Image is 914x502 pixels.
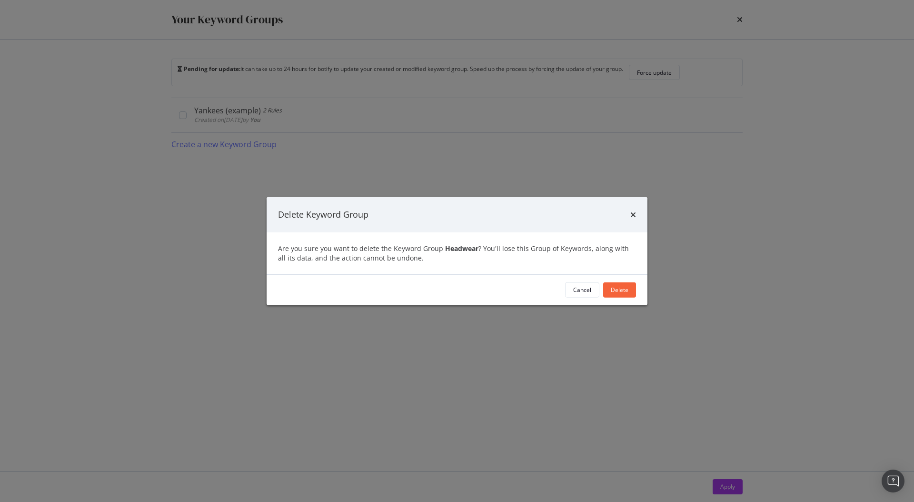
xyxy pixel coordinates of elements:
button: Delete [603,282,636,297]
div: Delete [611,286,628,294]
div: Are you sure you want to delete the Keyword Group ? You'll lose this Group of Keywords, along wit... [278,243,636,262]
div: Cancel [573,286,591,294]
b: Headwear [445,243,478,252]
div: modal [267,197,647,305]
button: Cancel [565,282,599,297]
div: Open Intercom Messenger [882,470,904,492]
div: Delete Keyword Group [278,209,368,221]
div: times [630,209,636,221]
